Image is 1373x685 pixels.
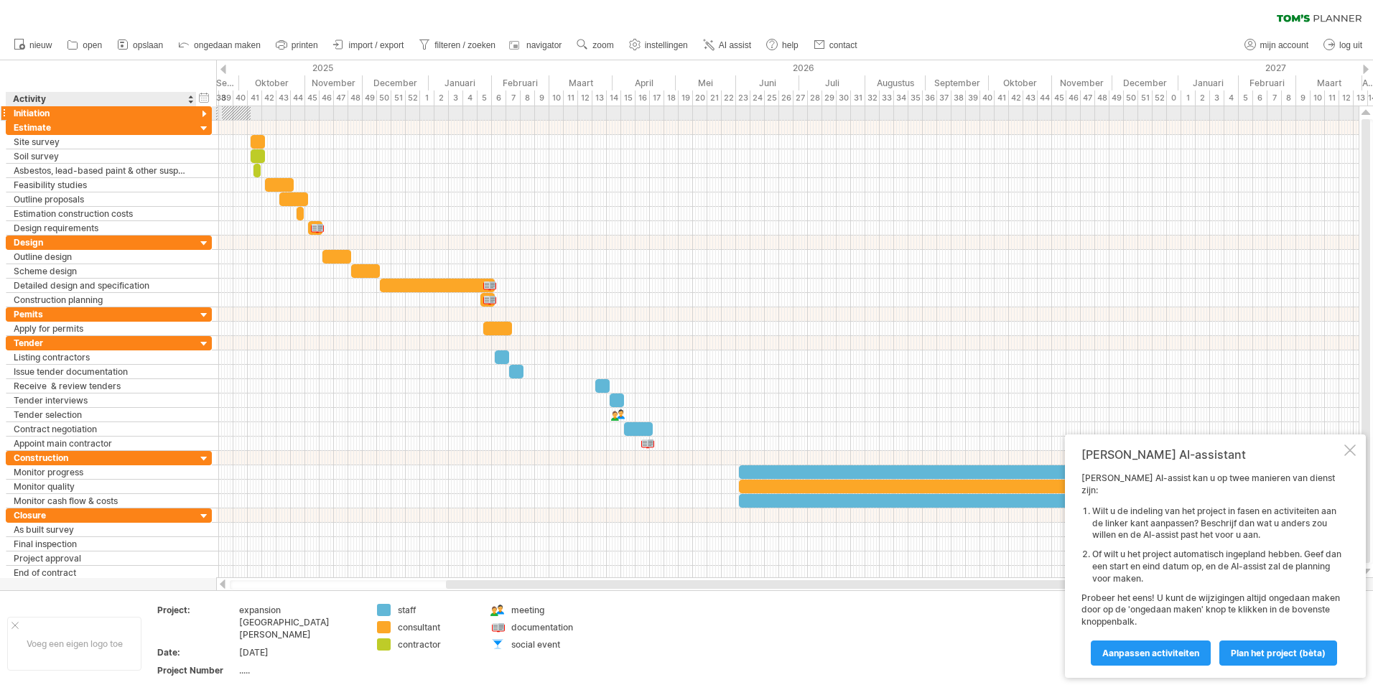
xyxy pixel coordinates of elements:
a: ongedaan maken [174,36,265,55]
span: Plan het project (bèta) [1231,648,1326,658]
div: Januari 2026 [429,75,492,90]
span: printen [292,40,318,50]
div: ..... [239,664,360,676]
div: December 2026 [1112,75,1178,90]
div: social event [511,638,590,651]
div: 34 [894,90,908,106]
div: Februari 2026 [492,75,549,90]
div: Issue tender documentation [14,365,189,378]
a: open [63,36,106,55]
div: 25 [765,90,779,106]
div: 9 [1296,90,1311,106]
div: 5 [1239,90,1253,106]
div: 0 [1167,90,1181,106]
div: 4 [463,90,478,106]
div: Estimation construction costs [14,207,189,220]
div: [DATE] [239,646,360,658]
div: As built survey [14,523,189,536]
div: 5 [478,90,492,106]
div: 28 [808,90,822,106]
span: help [782,40,799,50]
div: Design [14,236,189,249]
div: 44 [291,90,305,106]
div: Tender selection [14,408,189,421]
div: 42 [262,90,276,106]
a: AI assist [699,36,755,55]
div: November 2025 [305,75,363,90]
div: 2026 [429,60,1178,75]
div: Activity [13,92,188,106]
div: Oktober 2026 [989,75,1052,90]
div: Voeg een eigen logo toe [7,617,141,671]
div: 12 [1339,90,1354,106]
div: End of contract [14,566,189,579]
div: expansion [GEOGRAPHIC_DATA][PERSON_NAME] [239,604,360,640]
span: opslaan [133,40,163,50]
div: consultant [398,621,476,633]
div: 8 [521,90,535,106]
div: 3 [449,90,463,106]
div: Augustus 2026 [865,75,926,90]
div: Pemits [14,307,189,321]
div: 47 [334,90,348,106]
div: 6 [1253,90,1267,106]
span: AI assist [719,40,751,50]
div: Estimate [14,121,189,134]
div: Feasibility studies [14,178,189,192]
div: 17 [650,90,664,106]
div: Maart 2026 [549,75,613,90]
div: 50 [377,90,391,106]
div: Monitor cash flow & costs [14,494,189,508]
span: open [83,40,102,50]
span: contact [829,40,857,50]
a: log uit [1320,36,1367,55]
a: help [763,36,803,55]
div: [PERSON_NAME] AI-assist kan u op twee manieren van dienst zijn: Probeer het eens! U kunt de wijzi... [1081,472,1341,665]
div: Date: [157,646,236,658]
span: zoom [592,40,613,50]
div: 33 [880,90,894,106]
div: 15 [621,90,636,106]
div: Monitor progress [14,465,189,479]
div: 22 [722,90,736,106]
div: 43 [276,90,291,106]
a: instellingen [625,36,692,55]
a: filteren / zoeken [415,36,500,55]
div: Asbestos, lead-based paint & other suspect materials [14,164,189,177]
div: 48 [1095,90,1109,106]
div: 45 [1052,90,1066,106]
div: Project approval [14,551,189,565]
div: Project: [157,604,236,616]
div: December 2025 [363,75,429,90]
div: 49 [1109,90,1124,106]
div: 40 [980,90,995,106]
div: Mei 2026 [676,75,736,90]
div: Construction [14,451,189,465]
div: Receive & review tenders [14,379,189,393]
div: Juli 2026 [799,75,865,90]
li: Wilt u de indeling van het project in fasen en activiteiten aan de linker kant aanpassen? Beschri... [1092,505,1341,541]
a: mijn account [1241,36,1313,55]
div: November 2026 [1052,75,1112,90]
span: Aanpassen activiteiten [1102,648,1199,658]
div: 9 [535,90,549,106]
a: navigator [507,36,566,55]
div: 26 [779,90,793,106]
div: Final inspection [14,537,189,551]
div: 3 [1210,90,1224,106]
div: Closure [14,508,189,522]
div: 24 [750,90,765,106]
div: 32 [865,90,880,106]
div: 41 [248,90,262,106]
div: Februari 2027 [1239,75,1296,90]
div: Soil survey [14,149,189,163]
span: log uit [1339,40,1362,50]
div: 31 [851,90,865,106]
div: 47 [1081,90,1095,106]
div: Oktober 2025 [239,75,305,90]
div: Contract negotiation [14,422,189,436]
div: 51 [391,90,406,106]
div: 52 [1153,90,1167,106]
div: [PERSON_NAME] AI-assistant [1081,447,1341,462]
a: contact [810,36,862,55]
